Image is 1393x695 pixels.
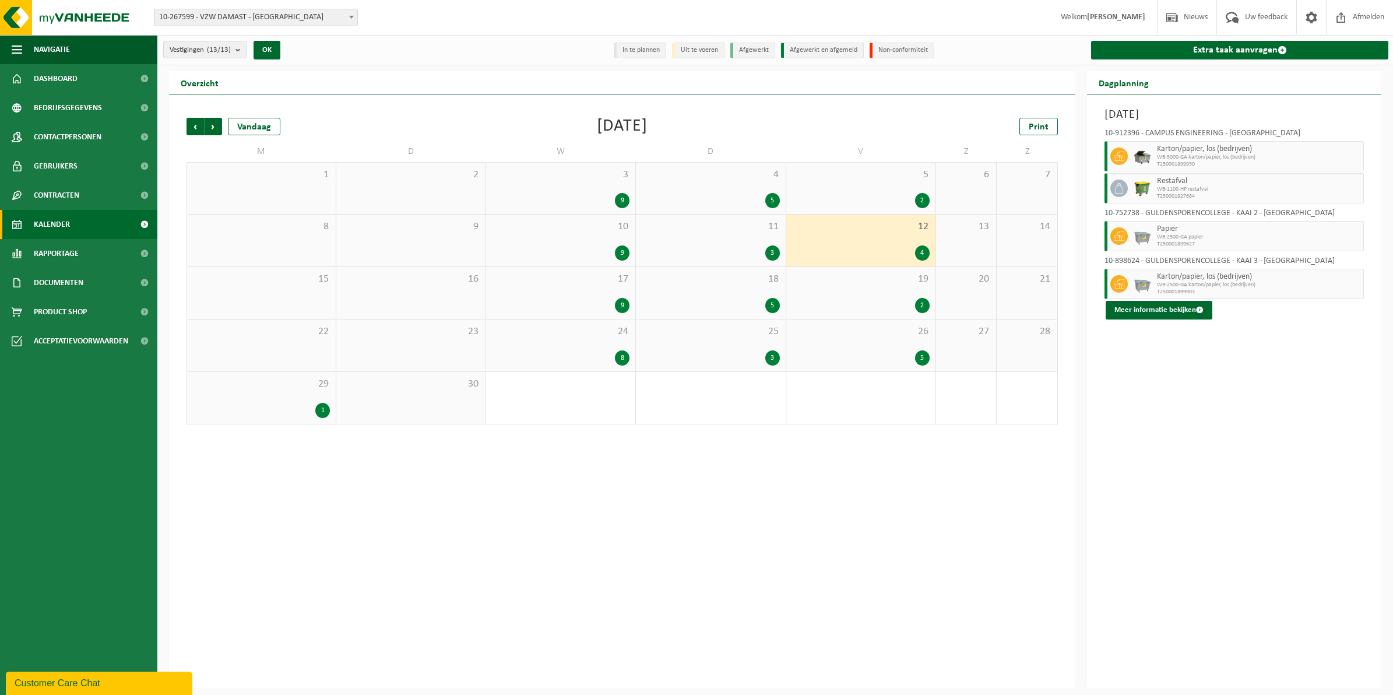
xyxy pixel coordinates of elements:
span: Gebruikers [34,152,78,181]
span: 10-267599 - VZW DAMAST - KORTRIJK [154,9,357,26]
span: WB-1100-HP restafval [1157,186,1360,193]
td: Z [936,141,997,162]
span: T250001899627 [1157,241,1360,248]
div: 2 [915,298,930,313]
li: Afgewerkt en afgemeld [781,43,864,58]
span: 29 [193,378,330,391]
span: 11 [642,220,779,233]
span: 30 [342,378,480,391]
div: 3 [765,350,780,366]
img: WB-2500-GAL-GY-01 [1134,275,1151,293]
div: 5 [765,193,780,208]
div: [DATE] [597,118,648,135]
img: WB-1100-HPE-GN-50 [1134,180,1151,197]
span: T250001899903 [1157,289,1360,296]
div: 1 [315,403,330,418]
span: 20 [942,273,991,286]
div: 9 [615,298,629,313]
li: In te plannen [614,43,666,58]
div: 10-912396 - CAMPUS ENGINEERING - [GEOGRAPHIC_DATA] [1104,129,1364,141]
span: Karton/papier, los (bedrijven) [1157,145,1360,154]
span: 12 [792,220,930,233]
a: Print [1019,118,1058,135]
span: 21 [1002,273,1051,286]
strong: [PERSON_NAME] [1087,13,1145,22]
span: 22 [193,325,330,338]
span: T250001927684 [1157,193,1360,200]
span: Documenten [34,268,83,297]
span: 5 [792,169,930,181]
span: 10 [492,220,629,233]
div: 5 [765,298,780,313]
span: 23 [342,325,480,338]
span: WB-2500-GA karton/papier, los (bedrijven) [1157,282,1360,289]
img: WB-2500-GAL-GY-01 [1134,227,1151,245]
iframe: chat widget [6,669,195,695]
span: Vorige [187,118,204,135]
td: D [336,141,486,162]
span: Vestigingen [170,41,231,59]
span: WB-2500-GA papier [1157,234,1360,241]
span: 6 [942,169,991,181]
span: 25 [642,325,779,338]
td: M [187,141,336,162]
span: 15 [193,273,330,286]
div: 9 [615,193,629,208]
span: Contactpersonen [34,122,101,152]
div: 10-898624 - GULDENSPORENCOLLEGE - KAAI 3 - [GEOGRAPHIC_DATA] [1104,257,1364,269]
span: 17 [492,273,629,286]
div: 9 [615,245,629,261]
span: 26 [792,325,930,338]
span: 18 [642,273,779,286]
span: 13 [942,220,991,233]
button: Vestigingen(13/13) [163,41,247,58]
div: 2 [915,193,930,208]
span: Dashboard [34,64,78,93]
span: 24 [492,325,629,338]
span: Restafval [1157,177,1360,186]
span: 9 [342,220,480,233]
span: 14 [1002,220,1051,233]
img: WB-5000-GAL-GY-01 [1134,148,1151,165]
span: Navigatie [34,35,70,64]
span: 8 [193,220,330,233]
span: 3 [492,169,629,181]
span: Papier [1157,224,1360,234]
span: Contracten [34,181,79,210]
div: Vandaag [228,118,280,135]
span: Karton/papier, los (bedrijven) [1157,272,1360,282]
h3: [DATE] [1104,106,1364,124]
div: 5 [915,350,930,366]
div: 3 [765,245,780,261]
h2: Overzicht [169,71,230,94]
span: Acceptatievoorwaarden [34,327,128,356]
span: WB-5000-GA karton/papier, los (bedrijven) [1157,154,1360,161]
span: 16 [342,273,480,286]
span: 4 [642,169,779,181]
span: 28 [1002,325,1051,338]
span: 2 [342,169,480,181]
span: Bedrijfsgegevens [34,93,102,122]
h2: Dagplanning [1087,71,1160,94]
span: 1 [193,169,330,181]
li: Uit te voeren [672,43,724,58]
li: Afgewerkt [730,43,775,58]
span: Volgende [205,118,222,135]
span: 27 [942,325,991,338]
button: OK [254,41,280,59]
span: Kalender [34,210,70,239]
count: (13/13) [207,46,231,54]
span: Rapportage [34,239,79,268]
span: 19 [792,273,930,286]
span: 7 [1002,169,1051,181]
td: Z [997,141,1058,162]
td: D [636,141,786,162]
span: T250001899930 [1157,161,1360,168]
div: 10-752738 - GULDENSPORENCOLLEGE - KAAI 2 - [GEOGRAPHIC_DATA] [1104,209,1364,221]
div: 4 [915,245,930,261]
td: W [486,141,636,162]
div: 8 [615,350,629,366]
span: 10-267599 - VZW DAMAST - KORTRIJK [154,9,358,26]
span: Print [1029,122,1049,132]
